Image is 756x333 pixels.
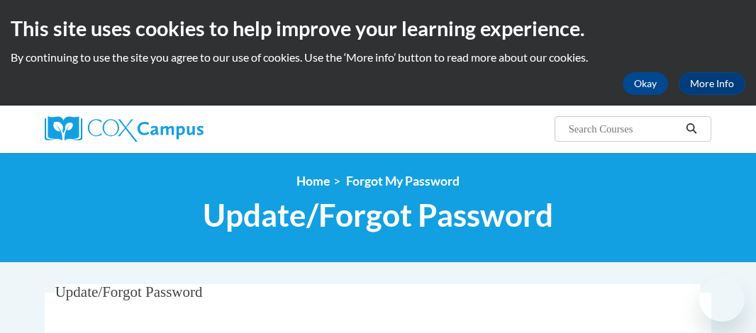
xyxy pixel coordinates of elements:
[11,50,745,65] p: By continuing to use the site you agree to our use of cookies. Use the ‘More info’ button to read...
[55,283,203,300] span: Update/Forgot Password
[681,120,702,137] button: Search
[623,72,668,95] button: Okay
[45,116,252,142] a: Cox Campus
[296,174,330,188] a: Home
[679,72,745,95] a: More Info
[11,14,745,43] h2: This site uses cookies to help improve your learning experience.
[203,196,553,234] span: Update/Forgot Password
[699,276,745,322] iframe: Button to launch messaging window
[45,116,204,142] img: Cox Campus
[567,120,681,137] input: Search Courses
[346,174,460,188] span: Forgot My Password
